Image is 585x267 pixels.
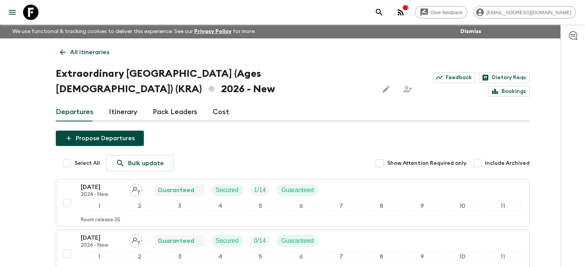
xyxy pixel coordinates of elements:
div: 11 [484,252,522,262]
p: Guaranteed [158,236,194,245]
div: Trip Fill [249,235,270,247]
a: Departures [56,103,93,121]
div: 8 [363,201,400,211]
div: 7 [323,252,360,262]
span: Select All [75,159,100,167]
p: 0 / 14 [254,236,266,245]
a: Privacy Policy [194,29,232,34]
div: 5 [242,201,279,211]
span: Share this itinerary [400,81,415,97]
span: Include Archived [485,159,530,167]
p: We use functional & tracking cookies to deliver this experience. See our for more. [9,25,259,38]
div: Secured [211,184,243,196]
a: Dietary Reqs [479,72,530,83]
div: 4 [202,201,239,211]
a: Feedback [433,72,476,83]
p: 2026 - New [81,242,123,249]
button: Propose Departures [56,131,144,146]
span: Assign pack leader [129,186,142,192]
span: Give feedback [427,10,467,15]
p: Guaranteed [281,236,314,245]
a: Itinerary [109,103,137,121]
span: Assign pack leader [129,237,142,243]
div: 4 [202,252,239,262]
a: Bulk update [106,155,173,171]
span: Show Attention Required only [387,159,467,167]
div: 2 [121,252,158,262]
div: [EMAIL_ADDRESS][DOMAIN_NAME] [473,6,576,18]
span: [EMAIL_ADDRESS][DOMAIN_NAME] [482,10,575,15]
div: Secured [211,235,243,247]
div: 11 [484,201,522,211]
button: Dismiss [458,26,483,37]
div: 2 [121,201,158,211]
div: 1 [81,252,118,262]
div: 6 [282,201,320,211]
p: Secured [216,236,239,245]
button: menu [5,5,20,20]
p: [DATE] [81,233,123,242]
button: Edit this itinerary [378,81,394,97]
p: [DATE] [81,182,123,192]
div: 3 [161,201,198,211]
button: search adventures [372,5,387,20]
div: 5 [242,252,279,262]
a: All itineraries [56,45,113,60]
p: 1 / 14 [254,186,266,195]
p: 2026 - New [81,192,123,198]
a: Bookings [488,86,530,97]
div: 9 [403,252,441,262]
p: Room release: 35 [81,217,120,223]
div: 10 [444,252,481,262]
div: 9 [403,201,441,211]
div: Trip Fill [249,184,270,196]
a: Pack Leaders [153,103,197,121]
p: All itineraries [70,48,109,57]
div: 3 [161,252,198,262]
a: Cost [213,103,229,121]
p: Guaranteed [281,186,314,195]
p: Guaranteed [158,186,194,195]
div: 1 [81,201,118,211]
p: Bulk update [128,159,164,168]
p: Secured [216,186,239,195]
div: 8 [363,252,400,262]
button: [DATE]2026 - NewAssign pack leaderGuaranteedSecuredTrip FillGuaranteed1234567891011Room release:35 [56,179,530,227]
div: 7 [323,201,360,211]
h1: Extraordinary [GEOGRAPHIC_DATA] (Ages [DEMOGRAPHIC_DATA]) (KRA) 2026 - New [56,66,372,97]
div: 10 [444,201,481,211]
div: 6 [282,252,320,262]
a: Give feedback [415,6,467,18]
